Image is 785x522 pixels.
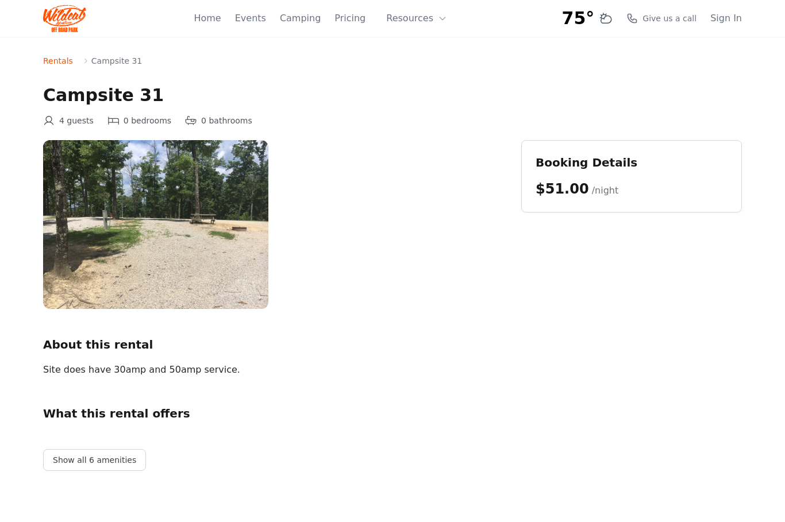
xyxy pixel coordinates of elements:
[124,115,171,126] span: 0 bedrooms
[280,11,321,25] a: Camping
[201,115,252,126] span: 0 bathrooms
[43,5,86,32] img: Wildcat Logo
[43,55,742,67] nav: Breadcrumb
[43,55,73,67] a: Rentals
[235,11,266,25] a: Events
[43,405,503,422] h2: What this rental offers
[626,13,697,24] a: Give us a call
[562,8,595,29] span: 75°
[43,362,424,378] div: Site does have 30amp and 50amp service.
[334,11,365,25] a: Pricing
[536,181,589,197] span: $51.00
[43,337,503,353] h2: About this rental
[379,7,454,30] button: Resources
[536,154,728,171] h2: Booking Details
[710,11,742,25] a: Sign In
[91,55,142,67] span: Campsite 31
[592,185,619,196] span: /night
[43,449,146,471] button: Show all 6 amenities
[43,85,742,106] h1: Campsite 31
[194,11,221,25] a: Home
[642,13,697,24] span: Give us a call
[43,140,268,309] img: campsite%2031.JPG
[59,115,94,126] span: 4 guests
